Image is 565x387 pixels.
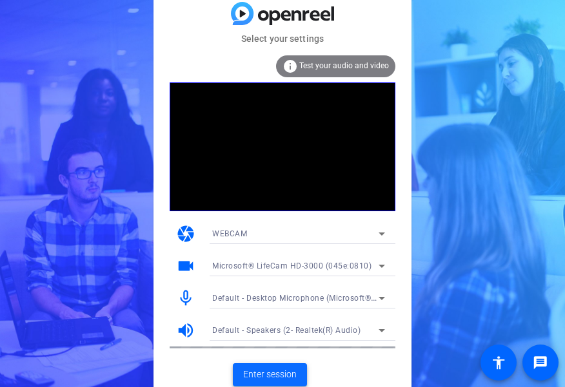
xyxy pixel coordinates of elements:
[299,61,389,70] span: Test your audio and video
[491,355,506,370] mat-icon: accessibility
[176,256,195,276] mat-icon: videocam
[243,368,297,381] span: Enter session
[282,59,298,74] mat-icon: info
[231,2,334,24] img: blue-gradient.svg
[212,261,372,270] span: Microsoft® LifeCam HD-3000 (045e:0810)
[212,326,361,335] span: Default - Speakers (2- Realtek(R) Audio)
[154,32,411,46] mat-card-subtitle: Select your settings
[176,224,195,243] mat-icon: camera
[176,321,195,340] mat-icon: volume_up
[212,229,247,238] span: WEBCAM
[233,363,307,386] button: Enter session
[176,288,195,308] mat-icon: mic_none
[212,292,491,303] span: Default - Desktop Microphone (Microsoft® LifeCam HD-3000) (045e:0810)
[533,355,548,370] mat-icon: message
